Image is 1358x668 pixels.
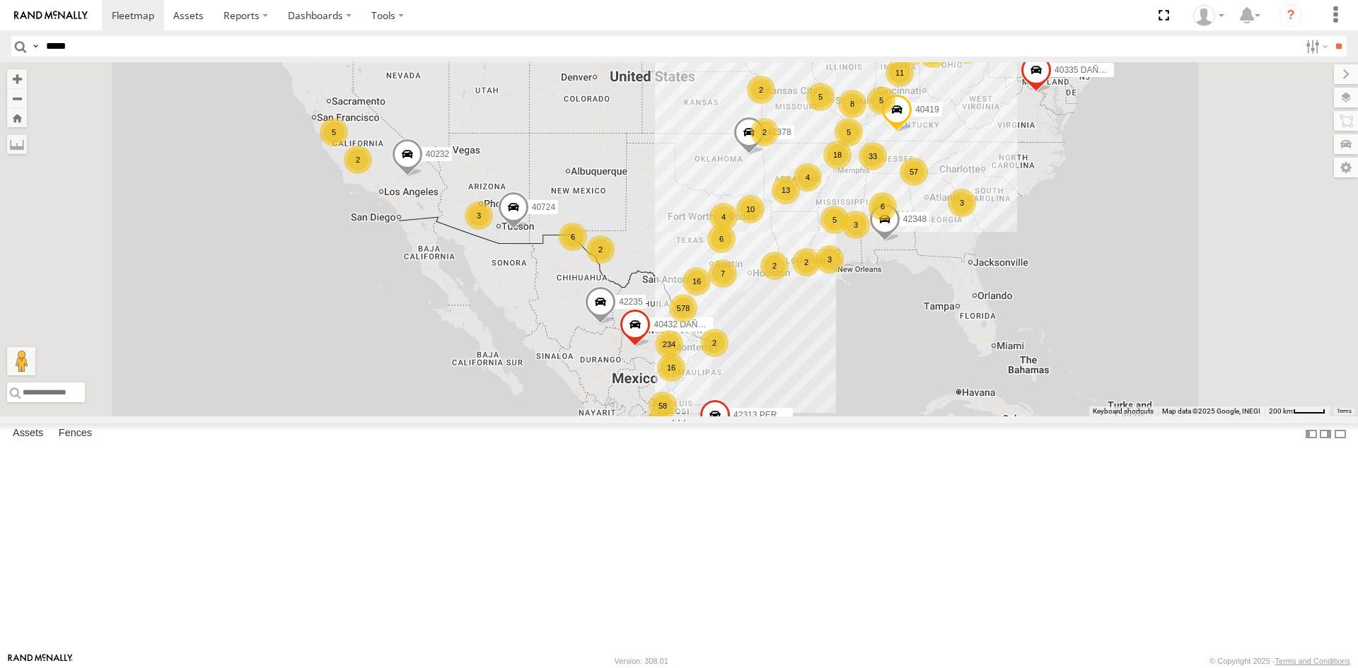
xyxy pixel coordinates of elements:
label: Assets [6,424,50,444]
div: 8 [838,90,866,118]
button: Zoom in [7,69,27,88]
span: 40335 DAÑADO [1055,65,1117,75]
div: 6 [707,225,736,253]
span: 42378 [767,127,791,136]
button: Drag Pegman onto the map to open Street View [7,347,35,375]
span: 42348 [903,213,927,223]
img: rand-logo.svg [14,11,88,20]
div: 3 [948,189,976,217]
div: Version: 308.01 [615,657,668,665]
label: Fences [52,424,99,444]
div: 146 [637,414,666,443]
div: 5 [867,86,895,115]
span: Map data ©2025 Google, INEGI [1162,407,1260,415]
div: 7 [709,259,737,288]
span: 42235 [619,297,642,307]
div: 3 [465,201,493,230]
span: 200 km [1269,407,1293,415]
button: Keyboard shortcuts [1093,406,1154,416]
div: 2 [344,146,372,174]
span: 40432 DAÑADO [654,320,716,329]
label: Map Settings [1334,158,1358,177]
i: ? [1279,4,1302,27]
div: 10 [736,195,765,223]
div: 5 [320,118,348,146]
label: Measure [7,134,27,154]
div: 4 [794,163,822,192]
div: 2 [953,35,981,64]
div: 6 [869,192,897,221]
a: Visit our Website [8,654,73,668]
span: 40232 [426,148,449,158]
a: Terms and Conditions [1275,657,1350,665]
div: © Copyright 2025 - [1209,657,1350,665]
div: 6 [559,223,587,251]
div: 3 [842,211,870,239]
button: Map Scale: 200 km per 42 pixels [1265,406,1330,416]
span: 40419 [915,105,939,115]
div: 2 [700,329,729,357]
div: 234 [655,330,683,358]
div: 3 [816,245,844,274]
div: 33 [859,142,887,170]
div: Ryan Roxas [1188,5,1229,26]
label: Dock Summary Table to the Right [1318,423,1333,444]
div: 5 [806,83,835,111]
label: Hide Summary Table [1333,423,1347,444]
div: 2 [750,118,779,146]
span: 40724 [532,201,555,211]
div: 2 [792,248,820,276]
div: 2 [586,235,615,264]
div: 4 [709,203,738,231]
div: 16 [683,267,711,295]
label: Dock Summary Table to the Left [1304,423,1318,444]
div: 18 [823,141,852,169]
div: 13 [772,176,800,204]
div: 5 [820,206,849,234]
div: 57 [900,158,928,186]
div: 4 [919,40,947,68]
div: 5 [835,118,863,146]
div: 58 [649,392,677,420]
div: 2 [760,252,789,280]
label: Search Query [30,36,41,57]
div: 16 [657,353,685,382]
div: 11 [886,59,914,87]
span: 42313 PERDIDO 102025 [733,410,829,420]
button: Zoom out [7,88,27,108]
div: 2 [747,76,775,104]
label: Search Filter Options [1300,36,1330,57]
a: Terms (opens in new tab) [1337,409,1352,414]
button: Zoom Home [7,108,27,127]
div: 578 [669,294,697,322]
